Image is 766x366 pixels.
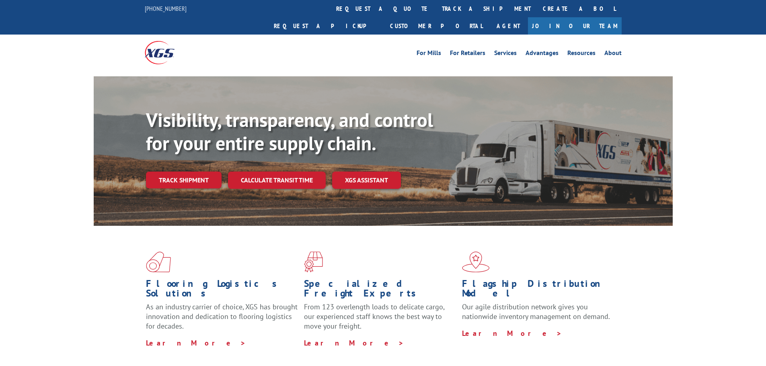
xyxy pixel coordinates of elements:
a: [PHONE_NUMBER] [145,4,187,12]
a: For Retailers [450,50,485,59]
a: Services [494,50,517,59]
a: Request a pickup [268,17,384,35]
a: Resources [567,50,596,59]
b: Visibility, transparency, and control for your entire supply chain. [146,107,433,155]
h1: Flooring Logistics Solutions [146,279,298,302]
h1: Specialized Freight Experts [304,279,456,302]
a: Calculate transit time [228,172,326,189]
a: Learn More > [462,329,562,338]
a: Agent [489,17,528,35]
a: Track shipment [146,172,222,188]
a: Learn More > [304,338,404,348]
h1: Flagship Distribution Model [462,279,614,302]
a: About [604,50,622,59]
a: For Mills [417,50,441,59]
a: Customer Portal [384,17,489,35]
a: XGS ASSISTANT [332,172,401,189]
img: xgs-icon-flagship-distribution-model-red [462,251,490,272]
a: Advantages [526,50,559,59]
img: xgs-icon-focused-on-flooring-red [304,251,323,272]
span: As an industry carrier of choice, XGS has brought innovation and dedication to flooring logistics... [146,302,298,331]
span: Our agile distribution network gives you nationwide inventory management on demand. [462,302,610,321]
a: Join Our Team [528,17,622,35]
a: Learn More > [146,338,246,348]
img: xgs-icon-total-supply-chain-intelligence-red [146,251,171,272]
p: From 123 overlength loads to delicate cargo, our experienced staff knows the best way to move you... [304,302,456,338]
